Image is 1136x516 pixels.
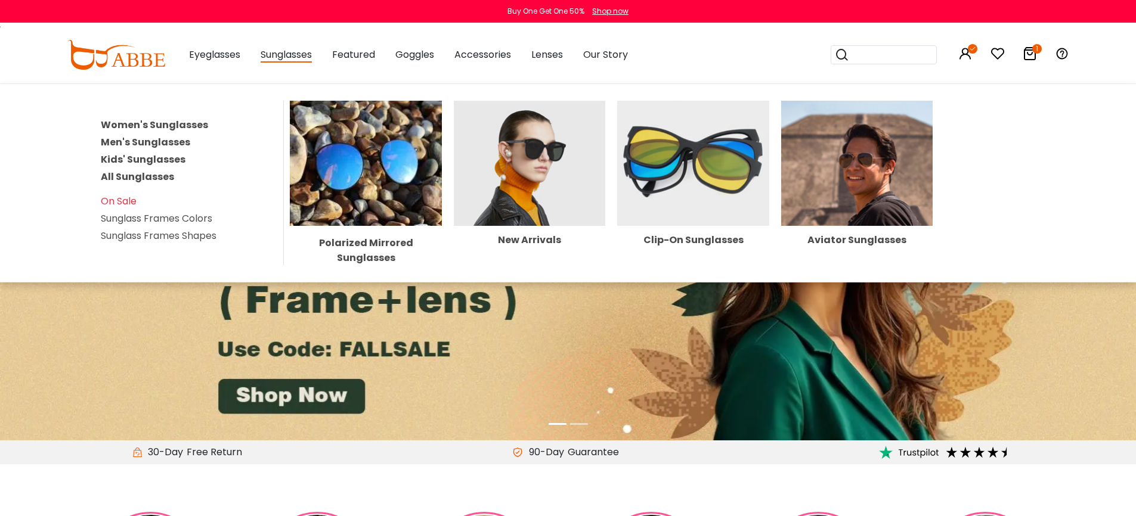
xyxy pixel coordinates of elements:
img: Polarized Mirrored [290,101,442,226]
a: New Arrivals [454,156,606,245]
a: Women's Sunglasses [101,118,208,132]
img: New Arrivals [454,101,606,226]
img: Aviator Sunglasses [781,101,933,226]
div: Clip-On Sunglasses [617,235,769,245]
a: Polarized Mirrored Sunglasses [290,156,442,266]
div: Shop now [592,6,629,17]
div: Guarantee [564,445,623,459]
a: All Sunglasses [101,170,174,184]
span: Accessories [454,48,511,61]
div: Free Return [183,445,246,459]
a: Kids' Sunglasses [101,153,185,166]
div: Aviator Sunglasses [781,235,933,245]
a: Sunglass Frames Shapes [101,229,216,243]
a: On Sale [101,194,137,208]
span: Lenses [531,48,563,61]
a: Sunglass Frames Colors [101,212,212,225]
span: Goggles [395,48,434,61]
img: Clip-On Sunglasses [617,101,769,226]
a: Men's Sunglasses [101,135,190,149]
span: 90-Day [523,445,564,459]
i: 1 [1032,44,1042,54]
div: New Arrivals [454,235,606,245]
span: Sunglasses [261,48,312,63]
a: Shop now [586,6,629,16]
div: Polarized Mirrored Sunglasses [290,235,442,265]
div: Buy One Get One 50% [507,6,584,17]
span: Featured [332,48,375,61]
a: Aviator Sunglasses [781,156,933,245]
span: Our Story [583,48,628,61]
span: Eyeglasses [189,48,240,61]
span: 30-Day [142,445,183,459]
a: Clip-On Sunglasses [617,156,769,245]
img: abbeglasses.com [67,40,165,70]
a: 1 [1023,49,1037,63]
